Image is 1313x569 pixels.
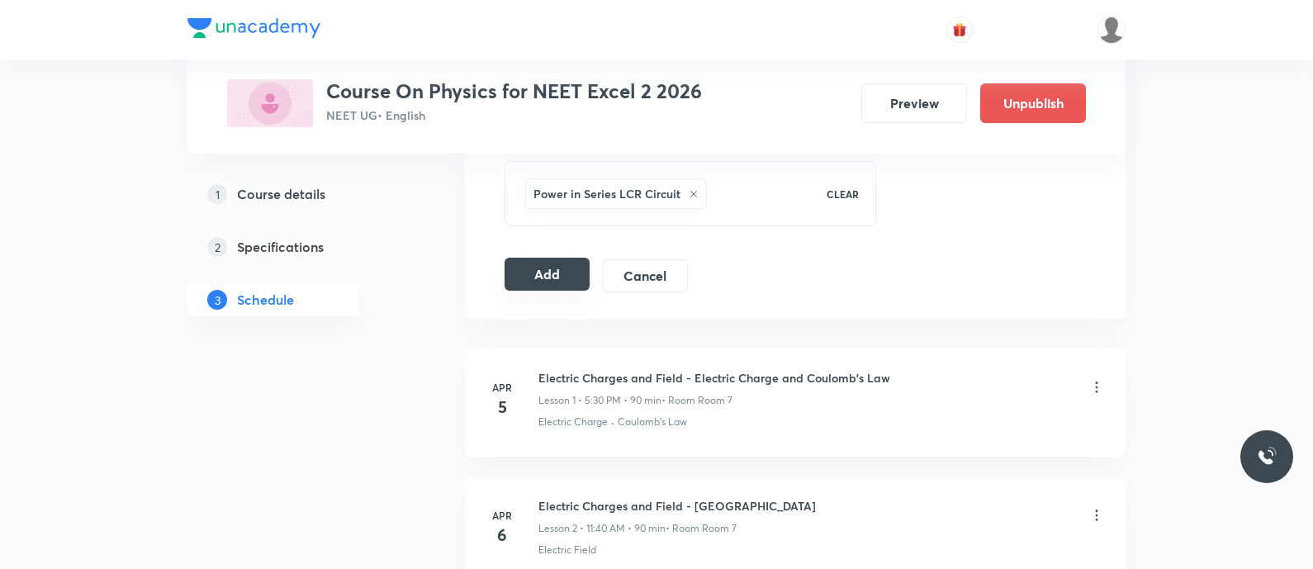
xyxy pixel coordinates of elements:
button: avatar [946,17,973,43]
h6: Power in Series LCR Circuit [533,185,680,202]
h6: Apr [486,380,519,395]
p: • Room Room 7 [666,521,737,536]
a: 2Specifications [187,230,412,263]
div: · [611,415,614,429]
img: P Antony [1097,16,1126,44]
p: 3 [207,290,227,310]
p: Coulomb's Law [618,415,687,429]
p: Electric Field [538,543,596,557]
img: Company Logo [187,18,320,38]
h5: Schedule [237,290,294,310]
button: Unpublish [980,83,1086,123]
p: 2 [207,237,227,257]
h4: 5 [486,395,519,420]
p: Lesson 2 • 11:40 AM • 90 min [538,521,666,536]
h6: Electric Charges and Field - [GEOGRAPHIC_DATA] [538,497,816,514]
p: Lesson 1 • 5:30 PM • 90 min [538,393,661,408]
img: 1E53A212-1979-44FA-A52D-8F8BCCAA73D5_plus.png [227,79,313,127]
button: Preview [861,83,967,123]
p: • Room Room 7 [661,393,732,408]
h6: Electric Charges and Field - Electric Charge and Coulomb's Law [538,369,890,386]
p: NEET UG • English [326,107,702,124]
a: 1Course details [187,178,412,211]
button: Cancel [603,259,688,292]
h4: 6 [486,523,519,548]
h5: Course details [237,184,325,204]
p: 1 [207,184,227,204]
p: Electric Charge [538,415,608,429]
h3: Course On Physics for NEET Excel 2 2026 [326,79,702,103]
a: Company Logo [187,18,320,42]
h5: Specifications [237,237,324,257]
p: CLEAR [827,187,859,202]
img: ttu [1257,447,1277,467]
h6: Apr [486,508,519,523]
button: Add [505,258,590,291]
img: avatar [952,22,967,37]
